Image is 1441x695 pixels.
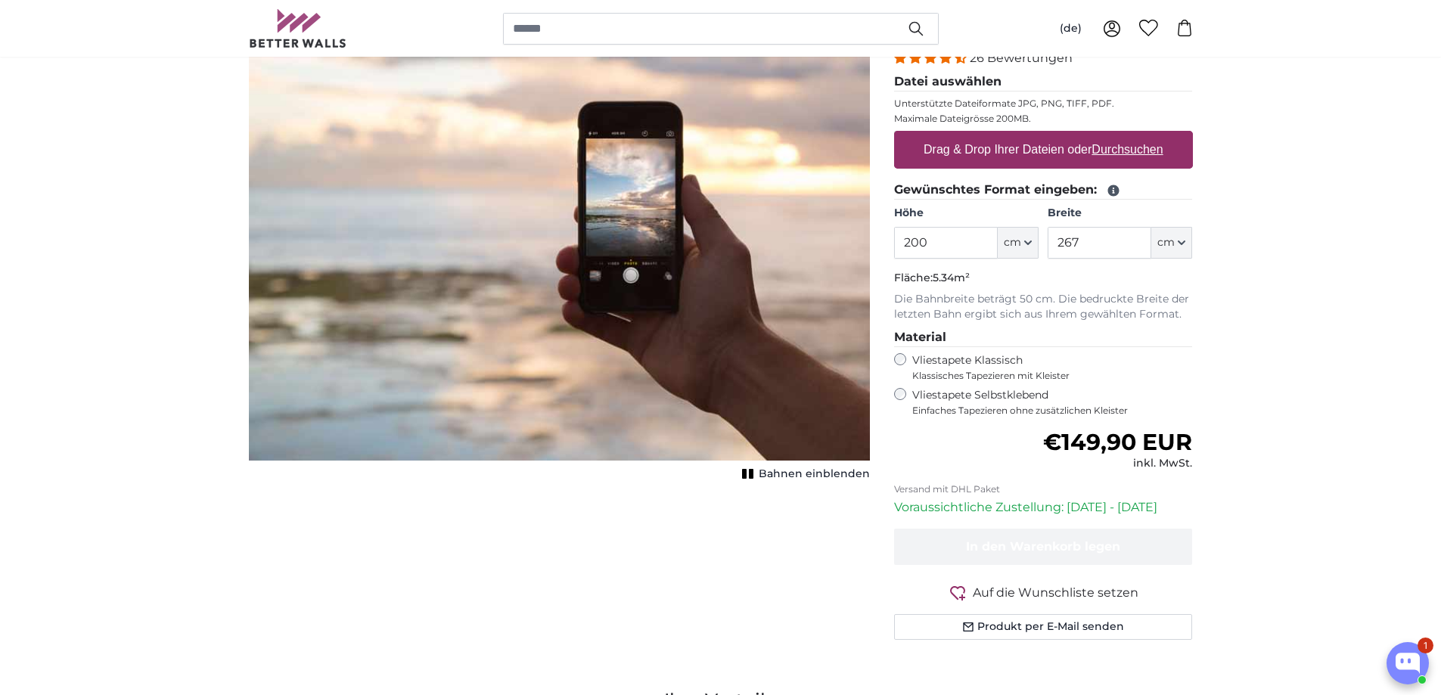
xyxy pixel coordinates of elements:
button: (de) [1048,15,1094,42]
span: cm [1004,235,1021,250]
label: Höhe [894,206,1039,221]
label: Drag & Drop Ihrer Dateien oder [918,135,1169,165]
p: Die Bahnbreite beträgt 50 cm. Die bedruckte Breite der letzten Bahn ergibt sich aus Ihrem gewählt... [894,292,1193,322]
label: Breite [1048,206,1192,221]
button: cm [1151,227,1192,259]
span: Auf die Wunschliste setzen [973,584,1138,602]
label: Vliestapete Klassisch [912,353,1180,382]
span: In den Warenkorb legen [966,539,1120,554]
button: Bahnen einblenden [738,464,870,485]
legend: Datei auswählen [894,73,1193,92]
span: 5.34m² [933,271,970,284]
button: cm [998,227,1039,259]
span: 4.54 stars [894,51,970,65]
div: 1 [1418,638,1433,653]
span: Einfaches Tapezieren ohne zusätzlichen Kleister [912,405,1193,417]
img: Betterwalls [249,9,347,48]
button: Produkt per E-Mail senden [894,614,1193,640]
button: Auf die Wunschliste setzen [894,583,1193,602]
legend: Gewünschtes Format eingeben: [894,181,1193,200]
p: Fläche: [894,271,1193,286]
span: €149,90 EUR [1043,428,1192,456]
button: Open chatbox [1387,642,1429,684]
p: Versand mit DHL Paket [894,483,1193,495]
span: cm [1157,235,1175,250]
legend: Material [894,328,1193,347]
p: Voraussichtliche Zustellung: [DATE] - [DATE] [894,498,1193,517]
p: Maximale Dateigrösse 200MB. [894,113,1193,125]
span: 26 Bewertungen [970,51,1073,65]
u: Durchsuchen [1092,143,1163,156]
button: In den Warenkorb legen [894,529,1193,565]
label: Vliestapete Selbstklebend [912,388,1193,417]
span: Klassisches Tapezieren mit Kleister [912,370,1180,382]
div: inkl. MwSt. [1043,456,1192,471]
p: Unterstützte Dateiformate JPG, PNG, TIFF, PDF. [894,98,1193,110]
span: Bahnen einblenden [759,467,870,482]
